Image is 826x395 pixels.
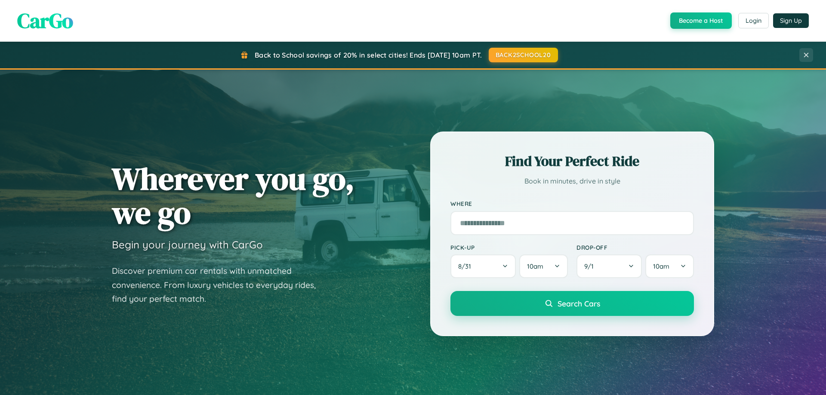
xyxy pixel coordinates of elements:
button: Sign Up [773,13,809,28]
span: 10am [527,262,543,270]
span: 10am [653,262,669,270]
button: 8/31 [450,254,516,278]
button: 9/1 [576,254,642,278]
button: Search Cars [450,291,694,316]
label: Where [450,200,694,208]
button: Login [738,13,769,28]
button: 10am [519,254,568,278]
label: Drop-off [576,244,694,251]
span: 8 / 31 [458,262,475,270]
span: Back to School savings of 20% in select cities! Ends [DATE] 10am PT. [255,51,482,59]
span: 9 / 1 [584,262,598,270]
h3: Begin your journey with CarGo [112,238,263,251]
button: 10am [645,254,694,278]
span: Search Cars [558,299,600,308]
button: Become a Host [670,12,732,29]
p: Discover premium car rentals with unmatched convenience. From luxury vehicles to everyday rides, ... [112,264,327,306]
label: Pick-up [450,244,568,251]
h2: Find Your Perfect Ride [450,152,694,171]
button: BACK2SCHOOL20 [489,48,558,62]
p: Book in minutes, drive in style [450,175,694,187]
h1: Wherever you go, we go [112,162,354,230]
span: CarGo [17,6,73,35]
